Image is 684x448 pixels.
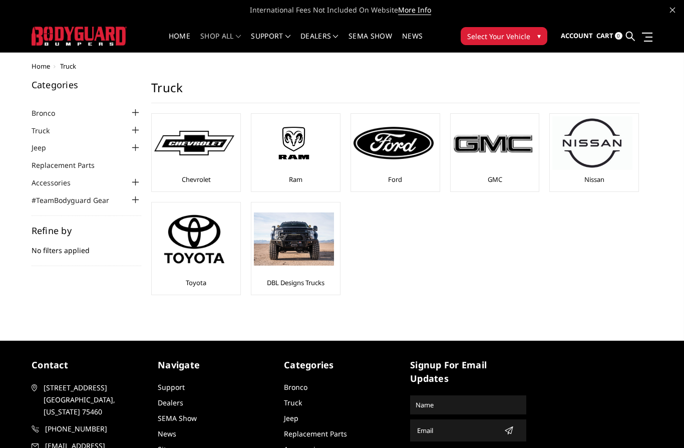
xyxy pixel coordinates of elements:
a: Support [158,382,185,392]
span: 0 [615,32,622,40]
h5: Refine by [32,226,142,235]
a: News [402,33,423,52]
a: Nissan [584,175,604,184]
img: BODYGUARD BUMPERS [32,27,127,45]
a: Bronco [32,108,68,118]
input: Name [412,397,525,413]
a: SEMA Show [349,33,392,52]
a: Replacement Parts [32,160,107,170]
a: Cart 0 [596,23,622,50]
h5: Navigate [158,358,274,372]
a: Dealers [158,398,183,407]
span: Account [561,31,593,40]
a: Replacement Parts [284,429,347,438]
a: SEMA Show [158,413,197,423]
h5: signup for email updates [410,358,526,385]
a: News [158,429,176,438]
a: Truck [32,125,62,136]
h5: Categories [32,80,142,89]
a: Bronco [284,382,307,392]
button: Select Your Vehicle [461,27,547,45]
a: Jeep [32,142,59,153]
a: Dealers [300,33,338,52]
a: More Info [398,5,431,15]
a: Accessories [32,177,83,188]
a: Support [251,33,290,52]
span: [PHONE_NUMBER] [45,423,147,435]
span: [STREET_ADDRESS] [GEOGRAPHIC_DATA], [US_STATE] 75460 [44,382,146,418]
a: Truck [284,398,302,407]
span: Truck [60,62,76,71]
a: Account [561,23,593,50]
a: Home [32,62,50,71]
span: Select Your Vehicle [467,31,530,42]
input: Email [413,422,500,438]
a: [PHONE_NUMBER] [32,423,148,435]
a: Jeep [284,413,298,423]
h1: Truck [151,80,640,103]
a: Chevrolet [182,175,211,184]
span: ▾ [537,31,541,41]
a: Ford [388,175,402,184]
h5: contact [32,358,148,372]
h5: Categories [284,358,400,372]
a: Toyota [186,278,206,287]
a: GMC [488,175,502,184]
div: No filters applied [32,226,142,266]
a: shop all [200,33,241,52]
span: Cart [596,31,613,40]
a: #TeamBodyguard Gear [32,195,122,205]
a: Ram [289,175,302,184]
a: Home [169,33,190,52]
a: DBL Designs Trucks [267,278,324,287]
